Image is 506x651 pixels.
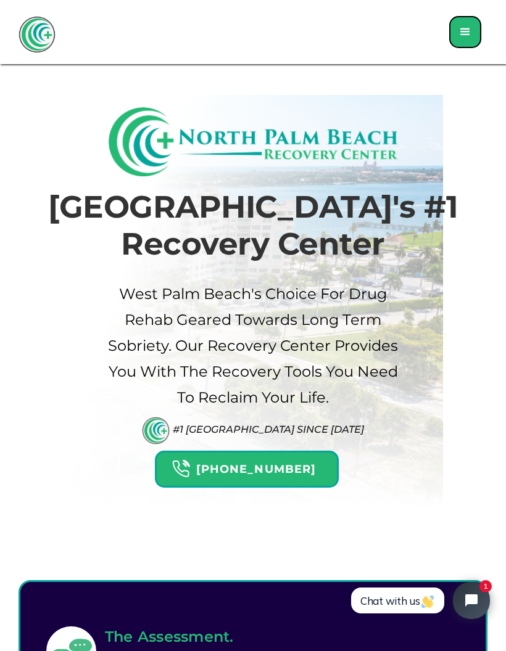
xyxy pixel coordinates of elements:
a: Header Calendar Icons[PHONE_NUMBER] [155,444,351,488]
div: #1 [GEOGRAPHIC_DATA] Since [DATE] [173,424,364,435]
h1: [GEOGRAPHIC_DATA]'s #1 Recovery Center [37,189,469,263]
a: home [19,16,56,53]
iframe: Tidio Chat [338,571,500,629]
h2: The Assessment. [105,626,449,648]
img: North Palm Beach Recovery Logo (Rectangle) [109,107,398,176]
div: menu [449,16,481,48]
img: Header Calendar Icons [172,459,190,478]
strong: [PHONE_NUMBER] [196,462,316,476]
p: West palm beach's Choice For drug Rehab Geared Towards Long term sobriety. Our Recovery Center pr... [102,281,404,411]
